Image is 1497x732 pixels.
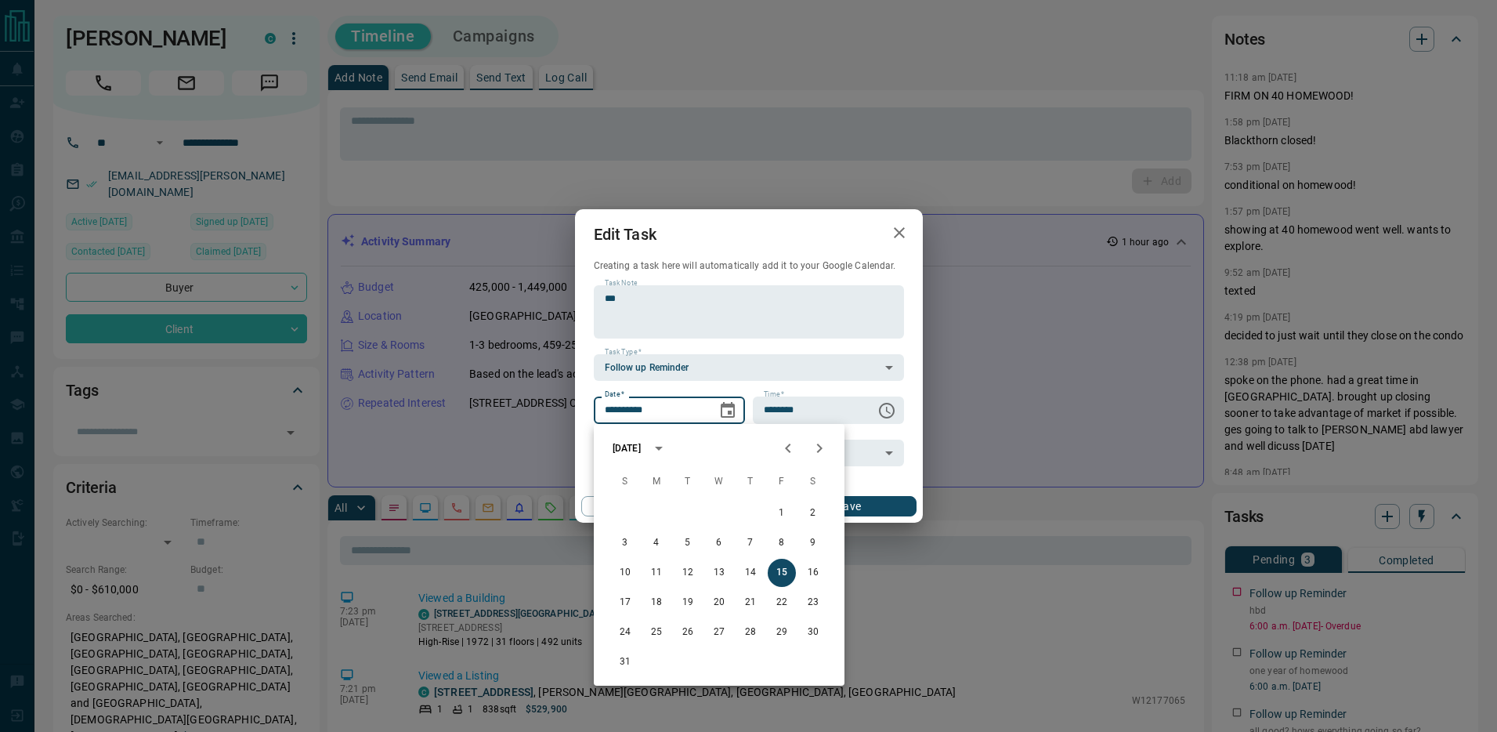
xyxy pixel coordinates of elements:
button: Cancel [581,496,715,516]
button: 7 [736,529,765,557]
button: 18 [642,589,671,617]
h2: Edit Task [575,209,675,259]
span: Wednesday [705,466,733,498]
span: Tuesday [674,466,702,498]
button: 21 [736,589,765,617]
button: 17 [611,589,639,617]
span: Friday [768,466,796,498]
button: 1 [768,499,796,527]
button: 16 [799,559,827,587]
button: 8 [768,529,796,557]
button: 2 [799,499,827,527]
button: 30 [799,618,827,647]
button: calendar view is open, switch to year view [645,435,672,462]
button: 23 [799,589,827,617]
button: 5 [674,529,702,557]
div: [DATE] [613,441,641,455]
button: 14 [736,559,765,587]
button: 13 [705,559,733,587]
button: 3 [611,529,639,557]
button: 4 [642,529,671,557]
button: 29 [768,618,796,647]
button: Save [782,496,916,516]
button: 12 [674,559,702,587]
span: Sunday [611,466,639,498]
button: 28 [736,618,765,647]
button: 27 [705,618,733,647]
span: Monday [642,466,671,498]
button: 24 [611,618,639,647]
label: Time [764,390,784,400]
p: Creating a task here will automatically add it to your Google Calendar. [594,259,904,273]
button: 25 [642,618,671,647]
button: 11 [642,559,671,587]
label: Task Note [605,278,637,288]
button: Choose time, selected time is 6:00 AM [871,395,902,426]
button: Choose date, selected date is Aug 15, 2025 [712,395,743,426]
button: 22 [768,589,796,617]
span: Saturday [799,466,827,498]
button: 9 [799,529,827,557]
button: 15 [768,559,796,587]
button: 26 [674,618,702,647]
button: 6 [705,529,733,557]
button: 20 [705,589,733,617]
button: Next month [804,433,835,464]
label: Date [605,390,624,400]
button: 19 [674,589,702,617]
button: 31 [611,648,639,676]
button: 10 [611,559,639,587]
button: Previous month [772,433,804,464]
div: Follow up Reminder [594,354,904,381]
label: Task Type [605,347,642,357]
span: Thursday [736,466,765,498]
